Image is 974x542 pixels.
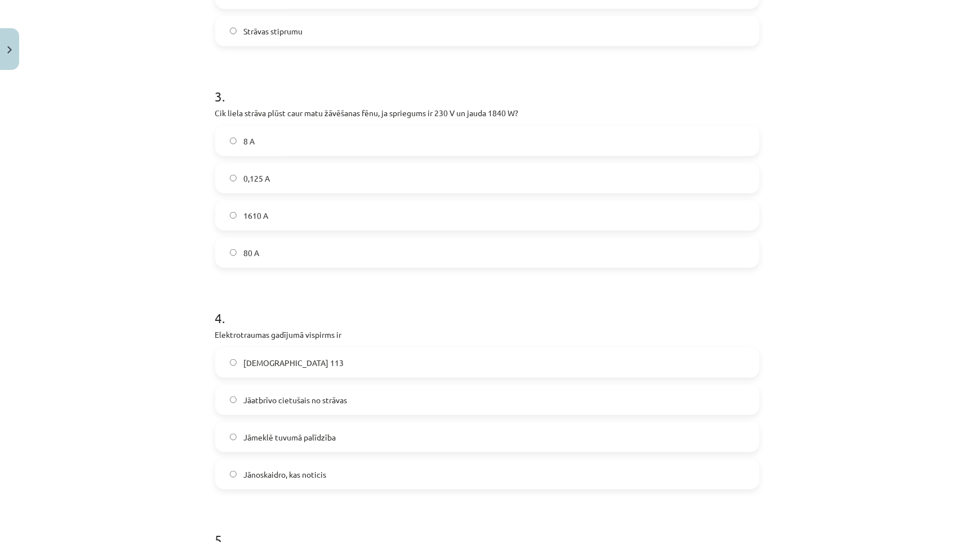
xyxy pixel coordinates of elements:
p: Cik liela strāva plūst caur matu žāvēšanas fēnu, ja spriegums ir 230 V un jauda 1840 W? [215,107,759,119]
span: 1610 A [243,210,268,222]
h1: 4 . [215,290,759,325]
p: Elektrotraumas gadījumā vispirms ir [215,329,759,341]
span: 8 A [243,135,255,147]
input: [DEMOGRAPHIC_DATA] 113 [230,359,237,367]
span: 0,125 A [243,173,270,184]
img: icon-close-lesson-0947bae3869378f0d4975bcd49f059093ad1ed9edebbc8119c70593378902aed.svg [7,46,12,54]
input: Strāvas stiprumu [230,28,237,35]
input: 1610 A [230,212,237,219]
input: Jāmeklē tuvumā palīdzība [230,434,237,441]
input: 8 A [230,138,237,145]
input: Jāatbrīvo cietušais no strāvas [230,396,237,404]
span: Strāvas stiprumu [243,25,303,37]
input: 0,125 A [230,175,237,182]
span: [DEMOGRAPHIC_DATA] 113 [243,357,344,369]
span: Jāatbrīvo cietušais no strāvas [243,394,347,406]
span: Jānoskaidro, kas noticis [243,469,326,481]
h1: 3 . [215,69,759,104]
span: 80 A [243,247,259,259]
input: 80 A [230,249,237,257]
input: Jānoskaidro, kas noticis [230,471,237,478]
span: Jāmeklē tuvumā palīdzība [243,431,336,443]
